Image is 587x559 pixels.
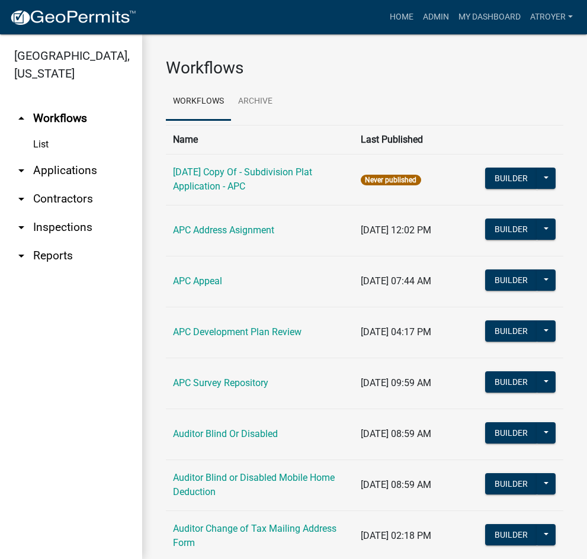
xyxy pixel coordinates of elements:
a: Home [385,6,418,28]
th: Last Published [354,125,477,154]
th: Name [166,125,354,154]
h3: Workflows [166,58,563,78]
span: Never published [361,175,421,185]
button: Builder [485,219,537,240]
a: APC Address Asignment [173,224,274,236]
span: [DATE] 04:17 PM [361,326,431,338]
button: Builder [485,320,537,342]
i: arrow_drop_up [14,111,28,126]
a: Auditor Change of Tax Mailing Address Form [173,523,336,548]
a: My Dashboard [454,6,525,28]
button: Builder [485,422,537,444]
a: APC Development Plan Review [173,326,301,338]
i: arrow_drop_down [14,249,28,263]
a: Workflows [166,83,231,121]
span: [DATE] 12:02 PM [361,224,431,236]
span: [DATE] 02:18 PM [361,530,431,541]
span: [DATE] 09:59 AM [361,377,431,388]
a: Admin [418,6,454,28]
a: Auditor Blind Or Disabled [173,428,278,439]
span: [DATE] 08:59 AM [361,428,431,439]
button: Builder [485,168,537,189]
button: Builder [485,269,537,291]
button: Builder [485,524,537,545]
a: atroyer [525,6,578,28]
button: Builder [485,371,537,393]
a: APC Survey Repository [173,377,268,388]
i: arrow_drop_down [14,220,28,234]
a: Archive [231,83,280,121]
i: arrow_drop_down [14,192,28,206]
i: arrow_drop_down [14,163,28,178]
span: [DATE] 08:59 AM [361,479,431,490]
span: [DATE] 07:44 AM [361,275,431,287]
a: APC Appeal [173,275,222,287]
button: Builder [485,473,537,494]
a: [DATE] Copy Of - Subdivision Plat Application - APC [173,166,312,192]
a: Auditor Blind or Disabled Mobile Home Deduction [173,472,335,497]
